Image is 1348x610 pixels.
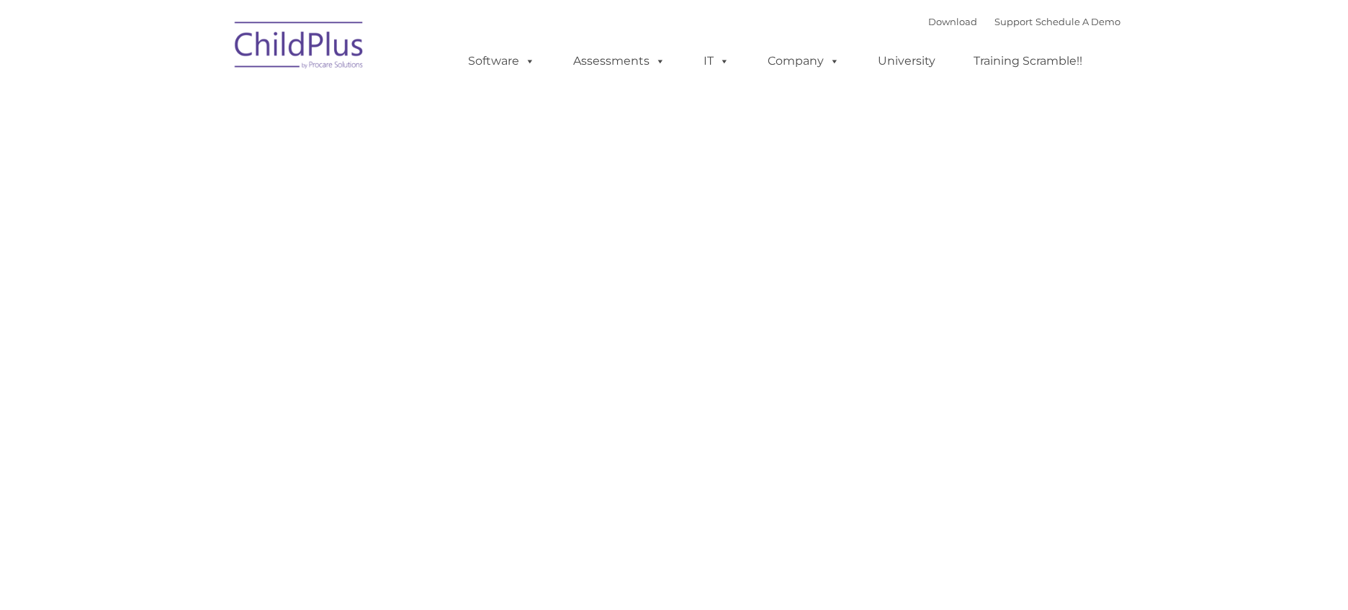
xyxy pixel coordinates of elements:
[994,16,1033,27] a: Support
[753,47,854,76] a: Company
[928,16,977,27] a: Download
[689,47,744,76] a: IT
[454,47,549,76] a: Software
[863,47,950,76] a: University
[959,47,1097,76] a: Training Scramble!!
[228,12,372,83] img: ChildPlus by Procare Solutions
[928,16,1120,27] font: |
[1035,16,1120,27] a: Schedule A Demo
[559,47,680,76] a: Assessments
